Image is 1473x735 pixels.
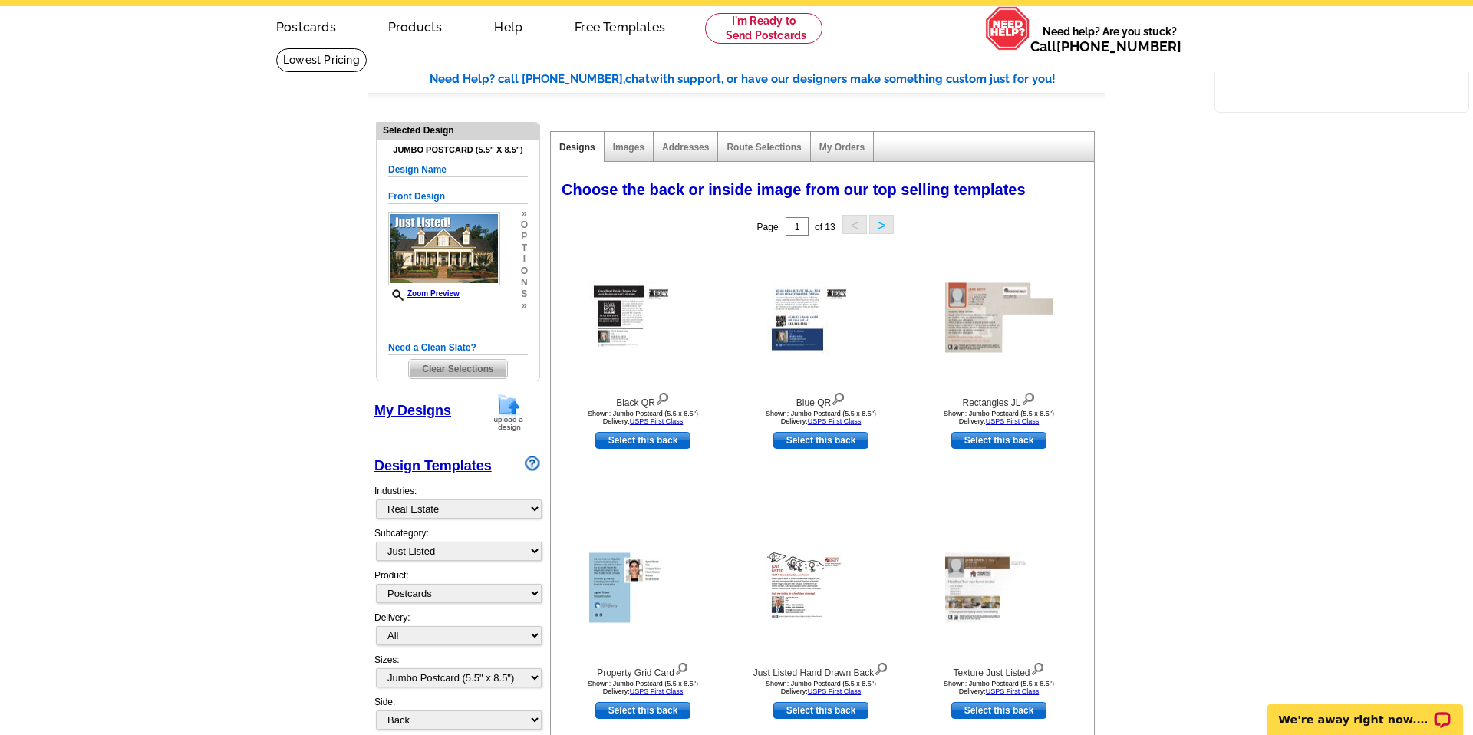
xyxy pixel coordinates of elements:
[470,8,547,44] a: Help
[562,181,1026,198] span: Choose the back or inside image from our top selling templates
[630,687,684,695] a: USPS First Class
[559,142,595,153] a: Designs
[815,222,835,232] span: of 13
[374,569,540,611] div: Product:
[951,432,1046,449] a: use this design
[808,687,862,695] a: USPS First Class
[831,389,845,406] img: view design details
[521,242,528,254] span: t
[945,283,1053,353] img: Rectangles JL
[1021,389,1036,406] img: view design details
[521,231,528,242] span: p
[521,288,528,300] span: s
[550,8,690,44] a: Free Templates
[521,254,528,265] span: i
[388,212,500,285] img: PCRealEstate13ListJ.jpg
[736,410,905,425] div: Shown: Jumbo Postcard (5.5 x 8.5") Delivery:
[736,659,905,680] div: Just Listed Hand Drawn Back
[869,215,894,234] button: >
[374,476,540,526] div: Industries:
[374,611,540,653] div: Delivery:
[951,702,1046,719] a: use this design
[736,389,905,410] div: Blue QR
[525,456,540,471] img: design-wizard-help-icon.png
[521,208,528,219] span: »
[767,282,875,354] img: Blue QR
[914,680,1083,695] div: Shown: Jumbo Postcard (5.5 x 8.5") Delivery:
[914,410,1083,425] div: Shown: Jumbo Postcard (5.5 x 8.5") Delivery:
[945,553,1053,623] img: Texture Just Listed
[757,222,779,232] span: Page
[589,553,697,623] img: Property Grid Card
[773,432,868,449] a: use this design
[613,142,644,153] a: Images
[374,695,540,731] div: Side:
[388,289,460,298] a: Zoom Preview
[986,417,1040,425] a: USPS First Class
[914,659,1083,680] div: Texture Just Listed
[1257,687,1473,735] iframe: LiveChat chat widget
[736,680,905,695] div: Shown: Jumbo Postcard (5.5 x 8.5") Delivery:
[377,123,539,137] div: Selected Design
[1030,38,1181,54] span: Call
[409,360,506,378] span: Clear Selections
[985,6,1030,51] img: help
[662,142,709,153] a: Addresses
[388,341,528,355] h5: Need a Clean Slate?
[489,393,529,432] img: upload-design
[430,71,1105,88] div: Need Help? call [PHONE_NUMBER], with support, or have our designers make something custom just fo...
[252,8,361,44] a: Postcards
[374,653,540,695] div: Sizes:
[595,702,690,719] a: use this design
[842,215,867,234] button: <
[1030,24,1189,54] span: Need help? Are you stuck?
[521,219,528,231] span: o
[914,389,1083,410] div: Rectangles JL
[630,417,684,425] a: USPS First Class
[808,417,862,425] a: USPS First Class
[625,72,650,86] span: chat
[521,300,528,311] span: »
[559,659,727,680] div: Property Grid Card
[364,8,467,44] a: Products
[986,687,1040,695] a: USPS First Class
[595,432,690,449] a: use this design
[655,389,670,406] img: view design details
[874,659,888,676] img: view design details
[374,458,492,473] a: Design Templates
[819,142,865,153] a: My Orders
[374,403,451,418] a: My Designs
[767,552,875,623] img: Just Listed Hand Drawn Back
[727,142,801,153] a: Route Selections
[559,410,727,425] div: Shown: Jumbo Postcard (5.5 x 8.5") Delivery:
[773,702,868,719] a: use this design
[388,145,528,155] h4: Jumbo Postcard (5.5" x 8.5")
[559,680,727,695] div: Shown: Jumbo Postcard (5.5 x 8.5") Delivery:
[388,163,528,177] h5: Design Name
[674,659,689,676] img: view design details
[374,526,540,569] div: Subcategory:
[1030,659,1045,676] img: view design details
[521,277,528,288] span: n
[388,190,528,204] h5: Front Design
[559,389,727,410] div: Black QR
[521,265,528,277] span: o
[1056,38,1181,54] a: [PHONE_NUMBER]
[589,282,697,354] img: Black QR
